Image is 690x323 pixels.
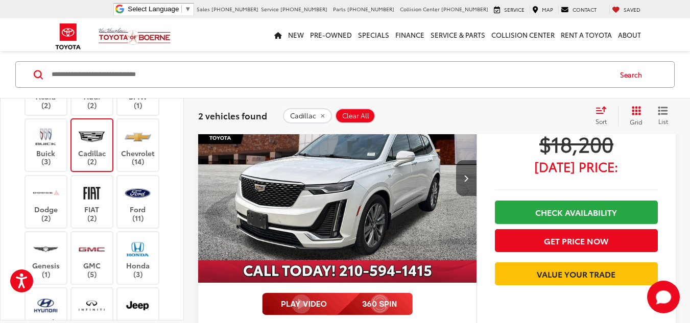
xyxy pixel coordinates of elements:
a: Specials [355,18,392,51]
button: Clear All [335,108,375,123]
a: Collision Center [488,18,558,51]
label: Ford (11) [117,181,159,222]
a: Finance [392,18,427,51]
span: Parts [333,5,346,13]
span: [DATE] Price: [495,161,658,171]
a: Pre-Owned [307,18,355,51]
span: Service [504,6,525,13]
label: Chevrolet (14) [117,125,159,166]
a: Check Availability [495,201,658,223]
span: [PHONE_NUMBER] [441,5,488,13]
a: Service [491,6,527,14]
label: Buick (3) [26,125,67,166]
span: Sort [596,117,607,126]
span: Grid [630,117,643,126]
span: Contact [573,6,597,13]
span: Select Language [128,5,179,13]
span: [PHONE_NUMBER] [280,5,327,13]
label: FIAT (2) [72,181,113,222]
button: Toggle Chat Window [647,281,680,313]
span: ▼ [184,5,191,13]
span: ​ [181,5,182,13]
img: Vic Vaughan Toyota of Boerne in Boerne, TX) [32,293,60,317]
img: full motion video [262,293,413,315]
a: Home [271,18,285,51]
label: Dodge (2) [26,181,67,222]
a: Service & Parts: Opens in a new tab [427,18,488,51]
a: Rent a Toyota [558,18,615,51]
a: Select Language​ [128,5,191,13]
button: remove Cadillac [283,108,332,123]
span: 2 vehicles found [198,109,267,121]
button: Next image [456,160,477,196]
span: Collision Center [400,5,440,13]
img: Vic Vaughan Toyota of Boerne in Boerne, TX) [78,237,106,261]
a: Map [530,6,556,14]
img: Vic Vaughan Toyota of Boerne in Boerne, TX) [32,237,60,261]
img: Vic Vaughan Toyota of Boerne in Boerne, TX) [124,237,152,261]
label: Acura (2) [26,68,67,110]
img: Vic Vaughan Toyota of Boerne in Boerne, TX) [78,125,106,148]
img: Toyota [49,20,87,53]
img: Vic Vaughan Toyota of Boerne in Boerne, TX) [32,181,60,205]
img: Vic Vaughan Toyota of Boerne in Boerne, TX) [78,293,106,317]
span: Map [542,6,553,13]
label: Cadillac (2) [72,125,113,166]
span: Clear All [342,112,369,120]
button: Select sort value [590,106,618,126]
img: Vic Vaughan Toyota of Boerne [98,28,171,45]
img: Vic Vaughan Toyota of Boerne in Boerne, TX) [124,181,152,205]
a: Contact [558,6,599,14]
button: Grid View [618,106,650,126]
span: Sales [197,5,210,13]
img: 2020 Cadillac XT6 Premium Luxury [198,73,478,283]
span: Saved [624,6,640,13]
span: [PHONE_NUMBER] [347,5,394,13]
a: Value Your Trade [495,262,658,285]
img: Vic Vaughan Toyota of Boerne in Boerne, TX) [78,181,106,205]
label: Genesis (1) [26,237,67,279]
span: Service [261,5,279,13]
span: [PHONE_NUMBER] [211,5,258,13]
div: 2020 Cadillac XT6 Premium Luxury 0 [198,73,478,282]
input: Search by Make, Model, or Keyword [51,62,610,87]
img: Vic Vaughan Toyota of Boerne in Boerne, TX) [124,293,152,317]
button: Search [610,62,657,87]
label: BMW (1) [117,68,159,110]
span: List [658,117,668,126]
img: Vic Vaughan Toyota of Boerne in Boerne, TX) [124,125,152,148]
label: GMC (5) [72,237,113,279]
span: $18,200 [495,131,658,156]
label: Honda (3) [117,237,159,279]
a: 2020 Cadillac XT6 Premium Luxury2020 Cadillac XT6 Premium Luxury2020 Cadillac XT6 Premium Luxury2... [198,73,478,282]
label: Audi (2) [72,68,113,110]
a: New [285,18,307,51]
a: About [615,18,644,51]
svg: Start Chat [647,281,680,313]
button: Get Price Now [495,229,658,252]
img: Vic Vaughan Toyota of Boerne in Boerne, TX) [32,125,60,148]
a: My Saved Vehicles [609,6,643,14]
button: List View [650,106,676,126]
span: Cadillac [290,112,316,120]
